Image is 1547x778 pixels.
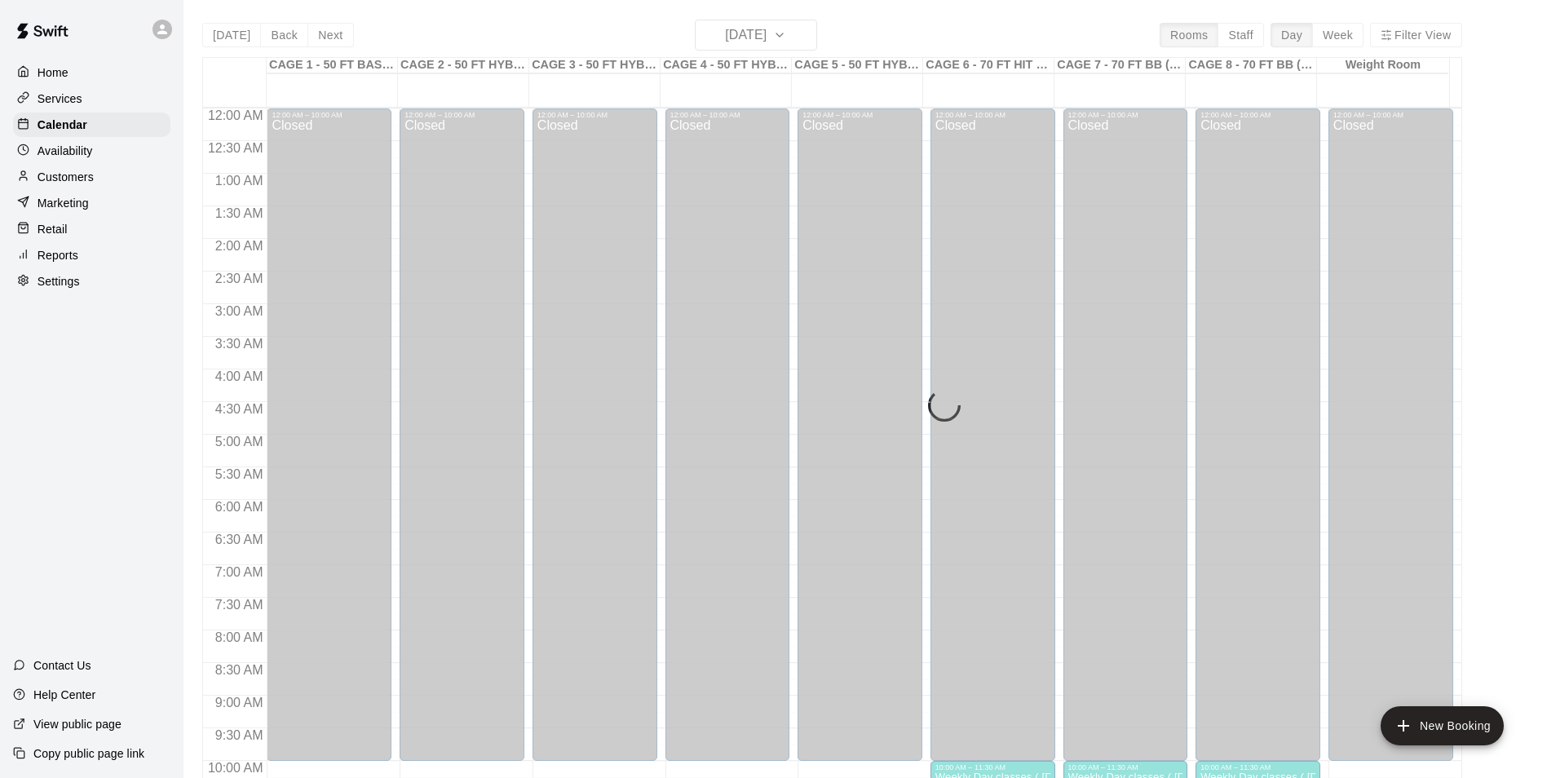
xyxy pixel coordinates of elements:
p: Settings [38,273,80,290]
span: 2:30 AM [211,272,267,285]
div: Closed [670,119,785,767]
div: CAGE 2 - 50 FT HYBRID BB/SB [398,58,529,73]
p: Help Center [33,687,95,703]
p: View public page [33,716,122,732]
span: 5:30 AM [211,467,267,481]
div: 12:00 AM – 10:00 AM [1068,111,1183,119]
p: Customers [38,169,94,185]
p: Retail [38,221,68,237]
div: 12:00 AM – 10:00 AM [404,111,519,119]
span: 6:30 AM [211,533,267,546]
span: 5:00 AM [211,435,267,449]
span: 2:00 AM [211,239,267,253]
div: 12:00 AM – 10:00 AM: Closed [1063,108,1188,761]
div: 12:00 AM – 10:00 AM: Closed [400,108,524,761]
p: Home [38,64,69,81]
a: Retail [13,217,170,241]
div: CAGE 5 - 50 FT HYBRID SB/BB [792,58,923,73]
span: 4:00 AM [211,369,267,383]
p: Services [38,91,82,107]
p: Marketing [38,195,89,211]
div: Closed [404,119,519,767]
span: 9:00 AM [211,696,267,709]
span: 10:00 AM [204,761,267,775]
a: Marketing [13,191,170,215]
div: 12:00 AM – 10:00 AM: Closed [930,108,1055,761]
span: 8:30 AM [211,663,267,677]
div: CAGE 8 - 70 FT BB (w/ pitching mound) [1186,58,1317,73]
span: 8:00 AM [211,630,267,644]
button: add [1381,706,1504,745]
span: 3:00 AM [211,304,267,318]
div: 10:00 AM – 11:30 AM [1068,763,1183,771]
div: Closed [1333,119,1448,767]
a: Availability [13,139,170,163]
div: CAGE 3 - 50 FT HYBRID BB/SB [529,58,661,73]
div: Closed [272,119,387,767]
span: 1:00 AM [211,174,267,188]
div: CAGE 7 - 70 FT BB (w/ pitching mound) [1054,58,1186,73]
div: 12:00 AM – 10:00 AM: Closed [267,108,391,761]
a: Customers [13,165,170,189]
p: Calendar [38,117,87,133]
div: 12:00 AM – 10:00 AM [802,111,917,119]
div: Closed [802,119,917,767]
span: 6:00 AM [211,500,267,514]
div: 12:00 AM – 10:00 AM [1333,111,1448,119]
div: 12:00 AM – 10:00 AM: Closed [665,108,790,761]
a: Reports [13,243,170,267]
span: 9:30 AM [211,728,267,742]
span: 4:30 AM [211,402,267,416]
a: Services [13,86,170,111]
div: 12:00 AM – 10:00 AM: Closed [798,108,922,761]
a: Settings [13,269,170,294]
div: 12:00 AM – 10:00 AM [272,111,387,119]
span: 1:30 AM [211,206,267,220]
div: Weight Room [1317,58,1448,73]
div: CAGE 1 - 50 FT BASEBALL w/ Auto Feeder [267,58,398,73]
p: Reports [38,247,78,263]
div: Closed [935,119,1050,767]
span: 3:30 AM [211,337,267,351]
div: 12:00 AM – 10:00 AM: Closed [533,108,657,761]
span: 7:00 AM [211,565,267,579]
div: 12:00 AM – 10:00 AM: Closed [1328,108,1453,761]
div: 10:00 AM – 11:30 AM [935,763,1050,771]
div: 12:00 AM – 10:00 AM [670,111,785,119]
div: 12:00 AM – 10:00 AM: Closed [1196,108,1320,761]
div: Closed [537,119,652,767]
div: 10:00 AM – 11:30 AM [1200,763,1315,771]
div: Closed [1068,119,1183,767]
div: Closed [1200,119,1315,767]
a: Calendar [13,113,170,137]
span: 12:00 AM [204,108,267,122]
p: Copy public page link [33,745,144,762]
p: Availability [38,143,93,159]
p: Contact Us [33,657,91,674]
a: Home [13,60,170,85]
span: 12:30 AM [204,141,267,155]
div: 12:00 AM – 10:00 AM [1200,111,1315,119]
div: 12:00 AM – 10:00 AM [537,111,652,119]
div: CAGE 6 - 70 FT HIT TRAX [923,58,1054,73]
span: 7:30 AM [211,598,267,612]
div: CAGE 4 - 50 FT HYBRID BB/SB [661,58,792,73]
div: 12:00 AM – 10:00 AM [935,111,1050,119]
